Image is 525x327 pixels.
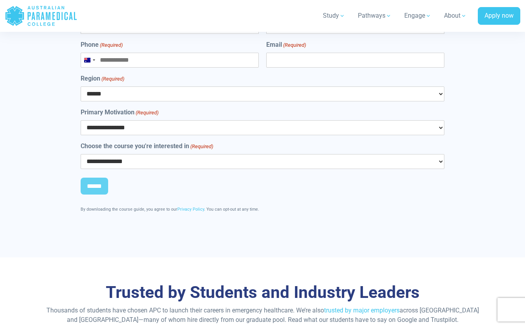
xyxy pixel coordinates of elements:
[81,108,158,117] label: Primary Motivation
[478,7,520,25] a: Apply now
[101,75,125,83] span: (Required)
[266,40,306,50] label: Email
[190,143,214,151] span: (Required)
[81,74,124,83] label: Region
[5,3,77,29] a: Australian Paramedical College
[439,5,472,27] a: About
[177,207,204,212] a: Privacy Policy
[99,41,123,49] span: (Required)
[81,207,259,212] span: By downloading the course guide, you agree to our . You can opt-out at any time.
[81,40,123,50] label: Phone
[318,5,350,27] a: Study
[135,109,159,117] span: (Required)
[400,5,436,27] a: Engage
[282,41,306,49] span: (Required)
[43,306,481,325] p: Thousands of students have chosen APC to launch their careers in emergency healthcare. We’re also...
[353,5,396,27] a: Pathways
[43,283,481,303] h3: Trusted by Students and Industry Leaders
[81,53,98,67] button: Selected country
[324,307,400,314] a: trusted by major employers
[81,141,213,151] label: Choose the course you're interested in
